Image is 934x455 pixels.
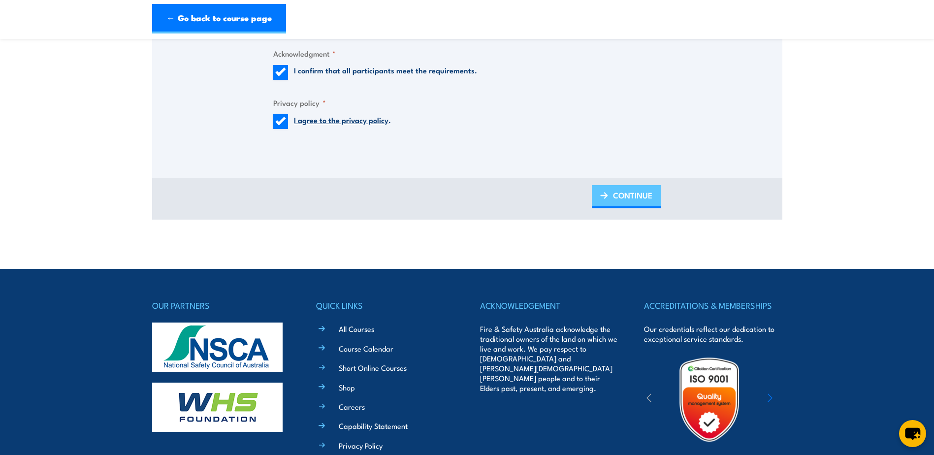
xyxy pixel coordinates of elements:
[294,65,477,80] label: I confirm that all participants meet the requirements.
[152,298,290,312] h4: OUR PARTNERS
[339,324,374,334] a: All Courses
[339,421,408,431] a: Capability Statement
[644,298,782,312] h4: ACCREDITATIONS & MEMBERSHIPS
[339,440,383,451] a: Privacy Policy
[339,362,407,373] a: Short Online Courses
[316,298,454,312] h4: QUICK LINKS
[613,182,652,208] span: CONTINUE
[666,357,752,443] img: Untitled design (19)
[152,323,283,372] img: nsca-logo-footer
[152,383,283,432] img: whs-logo-footer
[592,185,661,208] a: CONTINUE
[294,114,391,129] label: .
[273,97,326,108] legend: Privacy policy
[644,324,782,344] p: Our credentials reflect our dedication to exceptional service standards.
[294,114,388,125] a: I agree to the privacy policy
[152,4,286,33] a: ← Go back to course page
[339,382,355,392] a: Shop
[753,383,838,417] img: ewpa-logo
[339,401,365,412] a: Careers
[480,298,618,312] h4: ACKNOWLEDGEMENT
[899,420,926,447] button: chat-button
[339,343,393,354] a: Course Calendar
[273,48,336,59] legend: Acknowledgment
[480,324,618,393] p: Fire & Safety Australia acknowledge the traditional owners of the land on which we live and work....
